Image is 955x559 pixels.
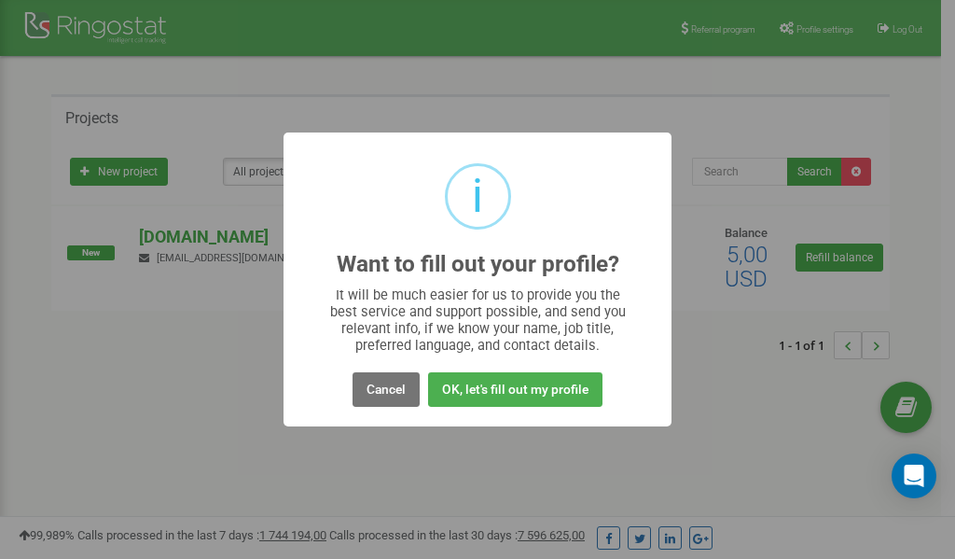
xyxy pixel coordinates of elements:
[353,372,420,407] button: Cancel
[892,454,936,498] div: Open Intercom Messenger
[337,252,619,277] h2: Want to fill out your profile?
[472,166,483,227] div: i
[428,372,602,407] button: OK, let's fill out my profile
[321,286,635,354] div: It will be much easier for us to provide you the best service and support possible, and send you ...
